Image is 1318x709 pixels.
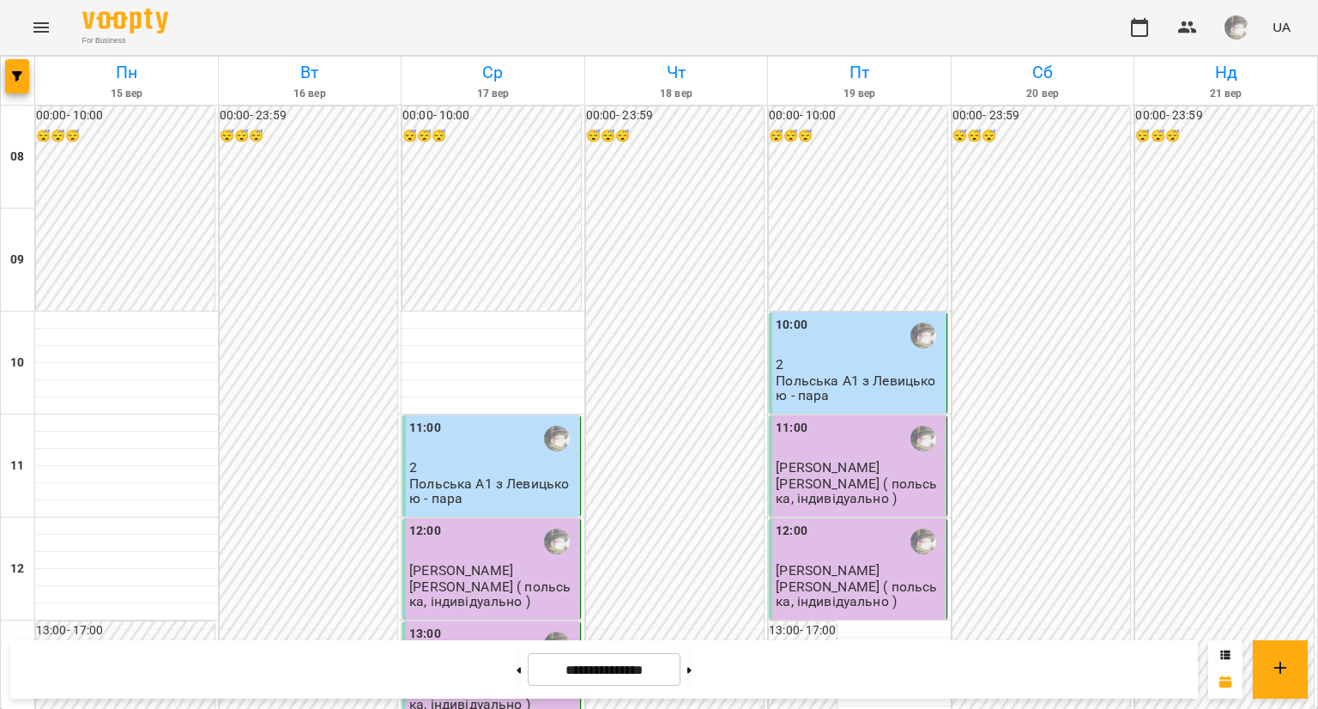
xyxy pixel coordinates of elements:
label: 11:00 [409,419,441,438]
img: Voopty Logo [82,9,168,33]
h6: 09 [10,251,24,270]
img: Левицька Софія Сергіївна (п) [910,426,936,451]
h6: Чт [588,59,765,86]
h6: 11 [10,457,24,476]
h6: Ср [404,59,582,86]
span: [PERSON_NAME] [409,562,513,579]
label: 13:00 [409,625,441,644]
h6: 08 [10,148,24,167]
h6: 😴😴😴 [402,127,581,146]
h6: Нд [1137,59,1315,86]
label: 12:00 [409,522,441,541]
h6: 20 вер [954,86,1132,102]
h6: Пт [771,59,948,86]
img: Левицька Софія Сергіївна (п) [910,529,936,554]
label: 11:00 [776,419,807,438]
h6: 😴😴😴 [952,127,1131,146]
p: [PERSON_NAME] ( польська, індивідуально ) [776,579,943,609]
p: 2 [409,460,577,475]
h6: Вт [221,59,399,86]
h6: Пн [38,59,215,86]
h6: 00:00 - 10:00 [402,106,581,125]
span: UA [1273,18,1291,36]
img: Левицька Софія Сергіївна (п) [544,426,570,451]
p: Польська А1 з Левицькою - пара [409,476,577,506]
h6: 00:00 - 23:59 [586,106,765,125]
h6: 21 вер [1137,86,1315,102]
h6: 😴😴😴 [586,127,765,146]
p: 2 [776,357,943,372]
h6: 00:00 - 23:59 [1135,106,1314,125]
h6: 13:00 - 17:00 [36,621,215,640]
h6: 12 [10,560,24,579]
h6: 00:00 - 10:00 [769,106,947,125]
h6: 00:00 - 23:59 [220,106,398,125]
button: Menu [21,7,62,48]
span: [PERSON_NAME] [776,459,880,476]
button: UA [1266,11,1297,43]
h6: 18 вер [588,86,765,102]
h6: 19 вер [771,86,948,102]
h6: 17 вер [404,86,582,102]
h6: 00:00 - 10:00 [36,106,215,125]
h6: 10 [10,354,24,373]
label: 12:00 [776,522,807,541]
img: e3906ac1da6b2fc8356eee26edbd6dfe.jpg [1224,15,1248,39]
h6: 😴😴😴 [1135,127,1314,146]
span: [PERSON_NAME] [776,562,880,579]
label: 10:00 [776,316,807,335]
h6: 😴😴😴 [769,127,947,146]
h6: Сб [954,59,1132,86]
h6: 15 вер [38,86,215,102]
h6: 😴😴😴 [36,127,215,146]
h6: 😴😴😴 [220,127,398,146]
span: For Business [82,35,168,46]
h6: 00:00 - 23:59 [952,106,1131,125]
img: Левицька Софія Сергіївна (п) [544,529,570,554]
h6: 13:00 - 17:00 [769,621,836,640]
p: [PERSON_NAME] ( польська, індивідуально ) [776,476,943,506]
p: Польська А1 з Левицькою - пара [776,373,943,403]
p: [PERSON_NAME] ( польська, індивідуально ) [409,579,577,609]
img: Левицька Софія Сергіївна (п) [910,323,936,348]
h6: 16 вер [221,86,399,102]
